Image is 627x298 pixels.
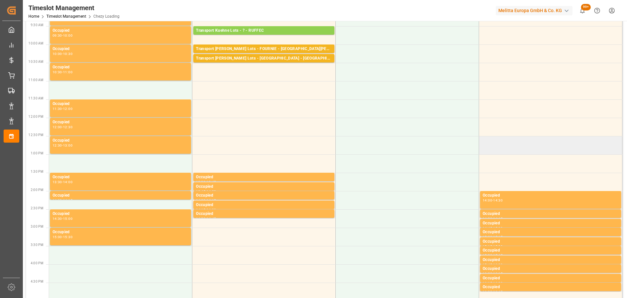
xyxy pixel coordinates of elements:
button: Melitta Europa GmbH & Co. KG [496,4,575,17]
span: 2:00 PM [31,188,43,192]
div: Occupied [53,119,188,126]
span: 9:30 AM [31,23,43,27]
div: Pallets: 2,TU: 1039,City: RUFFEC,Arrival: [DATE] 00:00:00 [196,34,332,40]
div: 14:30 [206,208,216,211]
span: 3:30 PM [31,243,43,247]
div: Occupied [53,27,188,34]
div: 10:00 [53,52,62,55]
div: 14:45 [493,217,503,220]
div: - [205,208,206,211]
div: - [492,263,493,266]
span: 11:00 AM [28,78,43,82]
span: 10:30 AM [28,60,43,63]
div: 14:30 [196,217,205,220]
a: Home [28,14,39,19]
div: Occupied [483,220,619,227]
div: Transport [PERSON_NAME] Lots - FOURNIE - [GEOGRAPHIC_DATA][PERSON_NAME] [196,46,332,52]
div: 15:00 [63,217,72,220]
div: Occupied [196,211,332,217]
div: Occupied [483,257,619,263]
div: - [205,190,206,193]
div: 14:00 [483,199,492,202]
span: 11:30 AM [28,96,43,100]
div: Occupied [483,266,619,272]
div: - [62,236,63,238]
div: 15:15 [483,245,492,248]
div: 12:00 [63,107,72,110]
div: 12:30 [63,126,72,129]
div: - [62,199,63,202]
div: 14:30 [483,217,492,220]
div: Occupied [483,238,619,245]
div: 15:45 [493,254,503,257]
div: 14:30 [493,199,503,202]
div: - [62,34,63,37]
div: 12:00 [53,126,62,129]
div: - [492,290,493,293]
div: Occupied [483,192,619,199]
div: 09:30 [53,34,62,37]
div: 15:30 [63,236,72,238]
div: 13:45 [196,190,205,193]
span: 99+ [581,4,591,10]
div: - [492,272,493,275]
button: Help Center [590,3,604,18]
div: Occupied [483,211,619,217]
span: 1:30 PM [31,170,43,173]
div: 16:15 [493,272,503,275]
div: 12:30 [53,144,62,147]
div: 16:00 [493,263,503,266]
div: 15:15 [493,236,503,238]
span: 4:30 PM [31,280,43,283]
div: - [492,236,493,238]
div: 16:15 [483,282,492,285]
div: Occupied [483,284,619,290]
div: 15:00 [483,236,492,238]
div: Occupied [196,192,332,199]
div: 14:30 [53,217,62,220]
div: Occupied [53,46,188,52]
button: show 100 new notifications [575,3,590,18]
div: Occupied [53,229,188,236]
div: - [492,227,493,230]
span: 1:00 PM [31,151,43,155]
div: Timeslot Management [28,3,120,13]
div: Occupied [53,174,188,181]
div: Occupied [483,229,619,236]
div: - [205,181,206,184]
div: - [492,199,493,202]
div: 10:00 [63,34,72,37]
div: Occupied [196,174,332,181]
div: 14:15 [206,199,216,202]
div: 13:30 [53,181,62,184]
div: 15:00 [493,227,503,230]
div: 13:00 [63,144,72,147]
div: Transport Kuehne Lots - ? - RUFFEC [196,27,332,34]
div: 14:15 [196,208,205,211]
div: 10:30 [53,71,62,74]
div: 10:30 [63,52,72,55]
span: 4:00 PM [31,261,43,265]
div: 14:45 [206,217,216,220]
div: 15:30 [483,254,492,257]
div: 16:30 [483,290,492,293]
div: - [62,144,63,147]
div: 13:45 [206,181,216,184]
div: - [62,107,63,110]
span: 2:30 PM [31,206,43,210]
div: 13:30 [196,181,205,184]
div: Melitta Europa GmbH & Co. KG [496,6,572,15]
div: Occupied [196,184,332,190]
div: 11:00 [63,71,72,74]
div: Occupied [196,202,332,208]
div: Pallets: ,TU: 75,City: [GEOGRAPHIC_DATA][PERSON_NAME],Arrival: [DATE] 00:00:00 [196,52,332,58]
div: Pallets: 6,TU: 441,City: [GEOGRAPHIC_DATA],Arrival: [DATE] 00:00:00 [196,62,332,67]
div: Transport [PERSON_NAME] Lots - [GEOGRAPHIC_DATA] - [GEOGRAPHIC_DATA] [196,55,332,62]
div: - [62,181,63,184]
div: 14:00 [196,199,205,202]
div: 11:30 [53,107,62,110]
span: 12:30 PM [28,133,43,137]
div: 15:00 [53,236,62,238]
div: - [492,254,493,257]
div: 14:45 [483,227,492,230]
